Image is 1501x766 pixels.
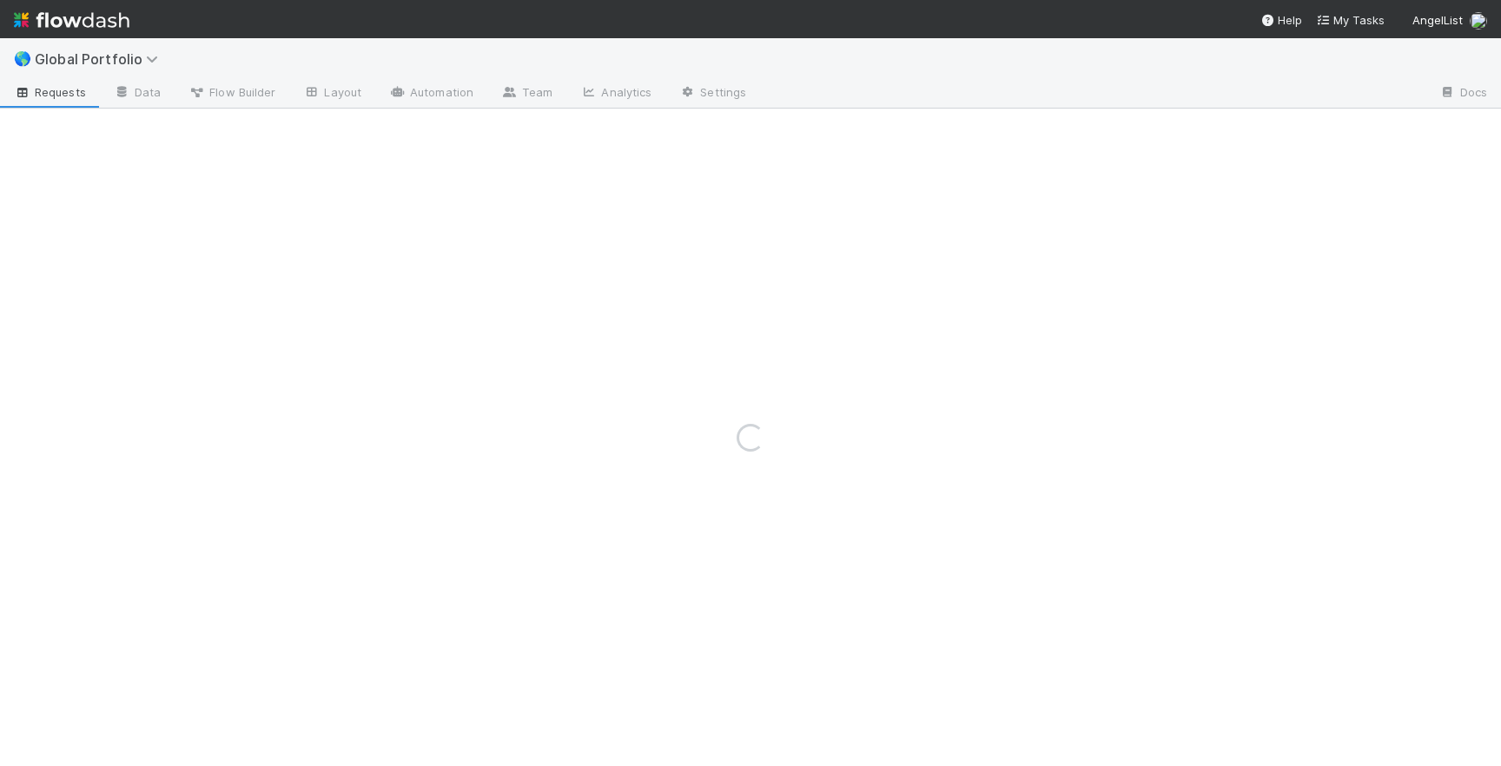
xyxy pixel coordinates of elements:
a: My Tasks [1316,11,1385,29]
span: 🌎 [14,51,31,66]
a: Automation [375,80,487,108]
a: Docs [1425,80,1501,108]
span: Global Portfolio [35,50,167,68]
a: Data [100,80,175,108]
div: Help [1260,11,1302,29]
a: Layout [289,80,375,108]
a: Settings [665,80,760,108]
span: Requests [14,83,86,101]
img: avatar_e0ab5a02-4425-4644-8eca-231d5bcccdf4.png [1470,12,1487,30]
span: My Tasks [1316,13,1385,27]
a: Flow Builder [175,80,289,108]
span: AngelList [1412,13,1463,27]
a: Team [487,80,566,108]
span: Flow Builder [188,83,275,101]
a: Analytics [566,80,665,108]
img: logo-inverted-e16ddd16eac7371096b0.svg [14,5,129,35]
